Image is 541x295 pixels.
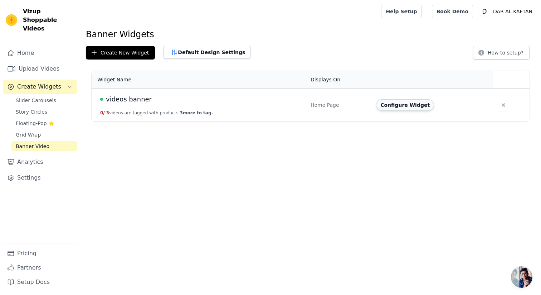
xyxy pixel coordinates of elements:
[86,29,535,40] h1: Banner Widgets
[3,171,77,185] a: Settings
[164,46,251,59] button: Default Design Settings
[92,71,306,89] th: Widget Name
[11,118,77,128] a: Floating-Pop ⭐
[6,14,17,26] img: Vizup
[3,275,77,289] a: Setup Docs
[3,261,77,275] a: Partners
[3,155,77,169] a: Analytics
[23,7,74,33] span: Vizup Shoppable Videos
[311,101,367,109] div: Home Page
[490,5,535,18] p: DAR AL KAFTAN
[11,95,77,105] a: Slider Carousels
[511,266,532,288] div: Ouvrir le chat
[16,97,56,104] span: Slider Carousels
[11,141,77,151] a: Banner Video
[106,110,109,115] span: 3
[106,94,152,104] span: videos banner
[473,51,530,58] a: How to setup?
[16,108,47,115] span: Story Circles
[11,130,77,140] a: Grid Wrap
[3,46,77,60] a: Home
[3,62,77,76] a: Upload Videos
[482,8,487,15] text: D
[16,143,49,150] span: Banner Video
[16,120,54,127] span: Floating-Pop ⭐
[17,82,61,91] span: Create Widgets
[306,71,372,89] th: Displays On
[432,5,473,18] a: Book Demo
[3,246,77,261] a: Pricing
[479,5,535,18] button: D DAR AL KAFTAN
[3,80,77,94] button: Create Widgets
[100,98,103,101] span: Live Published
[86,46,155,60] button: Create New Widget
[100,110,213,116] button: 0/ 3videos are tagged with products.3more to tag.
[16,131,41,138] span: Grid Wrap
[497,99,510,111] button: Delete widget
[381,5,421,18] a: Help Setup
[376,99,434,111] button: Configure Widget
[100,110,105,115] span: 0 /
[473,46,530,60] button: How to setup?
[180,110,213,115] span: 3 more to tag.
[11,107,77,117] a: Story Circles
